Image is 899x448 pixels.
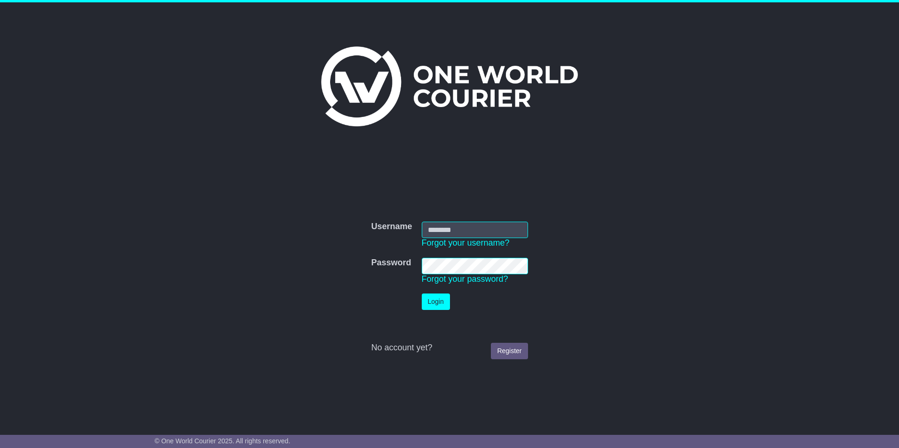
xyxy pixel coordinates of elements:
label: Password [371,258,411,268]
a: Forgot your password? [422,274,508,284]
div: No account yet? [371,343,528,353]
button: Login [422,294,450,310]
img: One World [321,46,578,126]
label: Username [371,222,412,232]
span: © One World Courier 2025. All rights reserved. [155,437,291,445]
a: Forgot your username? [422,238,510,247]
a: Register [491,343,528,359]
